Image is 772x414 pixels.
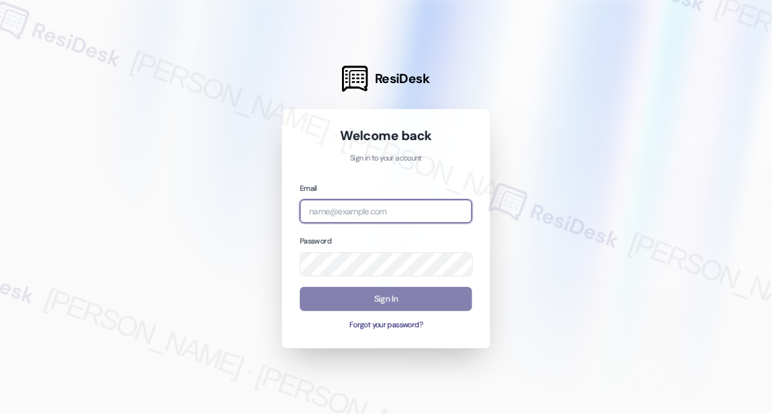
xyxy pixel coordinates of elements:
button: Forgot your password? [300,320,472,331]
label: Email [300,183,317,193]
button: Sign In [300,287,472,311]
input: name@example.com [300,200,472,224]
label: Password [300,236,331,246]
h1: Welcome back [300,127,472,144]
span: ResiDesk [375,70,430,87]
img: ResiDesk Logo [342,66,368,92]
p: Sign in to your account [300,153,472,164]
